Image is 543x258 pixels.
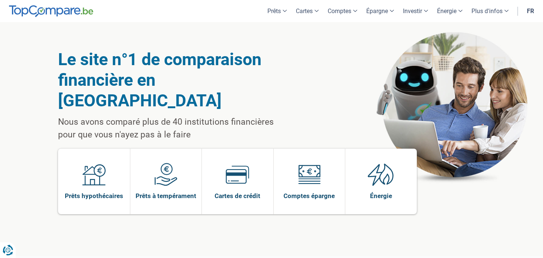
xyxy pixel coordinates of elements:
a: Cartes de crédit Cartes de crédit [202,149,273,214]
img: Prêts hypothécaires [82,163,106,186]
img: TopCompare [9,5,93,17]
a: Prêts hypothécaires Prêts hypothécaires [58,149,130,214]
a: Énergie Énergie [345,149,417,214]
p: Nous avons comparé plus de 40 institutions financières pour que vous n'ayez pas à le faire [58,116,293,141]
span: Énergie [370,192,392,200]
img: Énergie [368,163,394,186]
a: Comptes épargne Comptes épargne [274,149,345,214]
span: Cartes de crédit [215,192,260,200]
span: Prêts à tempérament [136,192,196,200]
h1: Le site n°1 de comparaison financière en [GEOGRAPHIC_DATA] [58,49,293,111]
span: Comptes épargne [283,192,335,200]
a: Prêts à tempérament Prêts à tempérament [130,149,202,214]
span: Prêts hypothécaires [65,192,123,200]
img: Comptes épargne [298,163,321,186]
img: Cartes de crédit [226,163,249,186]
img: Prêts à tempérament [154,163,178,186]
